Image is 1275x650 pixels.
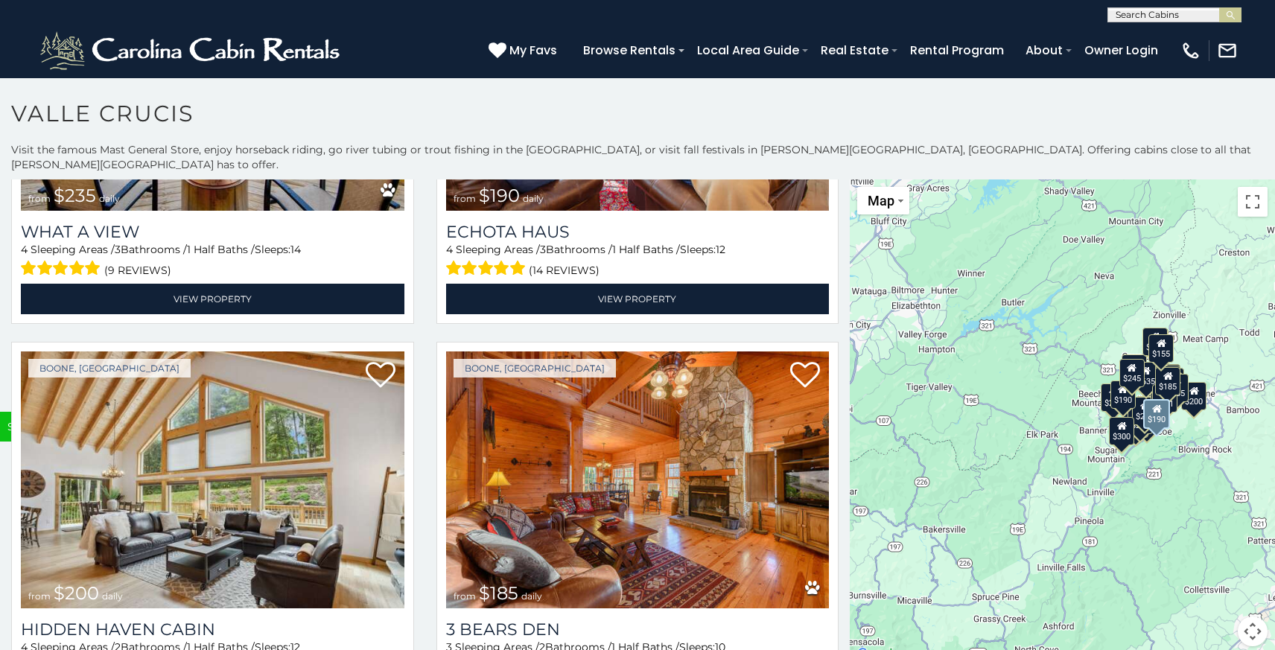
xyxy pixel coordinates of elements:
[813,37,896,63] a: Real Estate
[479,582,518,604] span: $185
[21,284,404,314] a: View Property
[366,360,395,392] a: Add to favorites
[489,41,561,60] a: My Favs
[1152,384,1177,412] div: $451
[21,243,28,256] span: 4
[290,243,301,256] span: 14
[1018,37,1070,63] a: About
[521,590,542,602] span: daily
[454,590,476,602] span: from
[54,582,99,604] span: $200
[529,261,600,280] span: (14 reviews)
[1122,354,1147,382] div: $305
[21,619,404,640] a: Hidden Haven Cabin
[21,351,404,608] img: Hidden Haven Cabin
[104,261,171,280] span: (9 reviews)
[1217,40,1238,61] img: mail-regular-white.png
[509,41,557,60] span: My Favs
[479,185,520,206] span: $190
[1144,380,1169,408] div: $410
[446,222,830,242] a: Echota Haus
[446,351,830,608] a: 3 Bears Den from $185 daily
[1154,366,1180,394] div: $525
[1154,364,1180,392] div: $565
[28,359,191,377] a: Boone, [GEOGRAPHIC_DATA]
[612,243,680,256] span: 1 Half Baths /
[115,243,121,256] span: 3
[1143,398,1170,428] div: $190
[99,193,120,204] span: daily
[446,242,830,280] div: Sleeping Areas / Bathrooms / Sleeps:
[1163,373,1189,401] div: $185
[1109,416,1134,445] div: $300
[54,185,96,206] span: $235
[903,37,1011,63] a: Rental Program
[540,243,546,256] span: 3
[1077,37,1166,63] a: Owner Login
[21,351,404,608] a: Hidden Haven Cabin from $200 daily
[1132,397,1157,425] div: $230
[1123,409,1148,437] div: $230
[446,351,830,608] img: 3 Bears Den
[21,222,404,242] a: What A View
[1238,187,1268,217] button: Toggle fullscreen view
[1136,396,1161,424] div: $400
[454,359,616,377] a: Boone, [GEOGRAPHIC_DATA]
[716,243,725,256] span: 12
[1142,328,1168,356] div: $185
[1180,40,1201,61] img: phone-regular-white.png
[446,619,830,640] a: 3 Bears Den
[1133,362,1159,390] div: $635
[1148,334,1174,362] div: $155
[1101,383,1126,412] div: $235
[690,37,807,63] a: Local Area Guide
[454,193,476,204] span: from
[576,37,683,63] a: Browse Rentals
[1110,380,1135,408] div: $190
[102,590,123,602] span: daily
[1238,616,1268,646] button: Map camera controls
[446,284,830,314] a: View Property
[1119,358,1145,386] div: $245
[790,360,820,392] a: Add to favorites
[446,243,453,256] span: 4
[37,28,346,73] img: White-1-2.png
[1127,406,1152,434] div: $205
[21,242,404,280] div: Sleeping Areas / Bathrooms / Sleeps:
[187,243,255,256] span: 1 Half Baths /
[28,193,51,204] span: from
[523,193,544,204] span: daily
[1155,366,1180,395] div: $185
[1181,382,1206,410] div: $200
[857,187,909,214] button: Change map style
[28,590,51,602] span: from
[868,193,894,208] span: Map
